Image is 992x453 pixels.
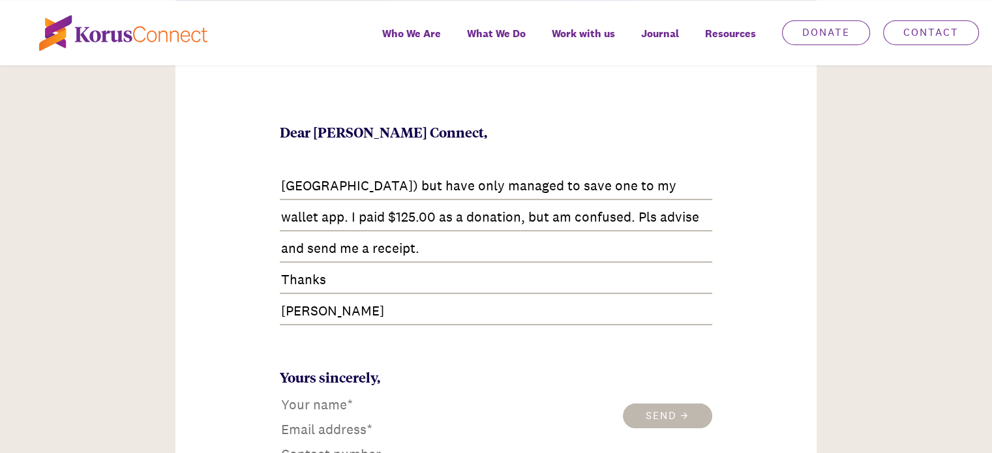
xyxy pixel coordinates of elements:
a: Work with us [539,18,628,65]
span: Journal [641,24,679,43]
input: Email address* [280,419,439,440]
textarea: Thanks for KC 80th celebration. I've registered 2 tickets (mine and [GEOGRAPHIC_DATA]) but have o... [280,169,712,328]
a: Contact [883,20,979,45]
button: Send [623,403,712,428]
img: korus-connect%2Fc5177985-88d5-491d-9cd7-4a1febad1357_logo.svg [39,15,207,51]
div: Yours sincerely, [280,367,486,387]
span: Work with us [552,24,615,43]
span: Who We Are [382,24,441,43]
a: Who We Are [369,18,454,65]
input: Your name* [280,394,439,415]
a: What We Do [454,18,539,65]
a: Donate [782,20,870,45]
span: What We Do [467,24,526,43]
div: Dear [PERSON_NAME] Connect, [280,122,712,141]
a: Journal [628,18,692,65]
div: Resources [692,18,769,65]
